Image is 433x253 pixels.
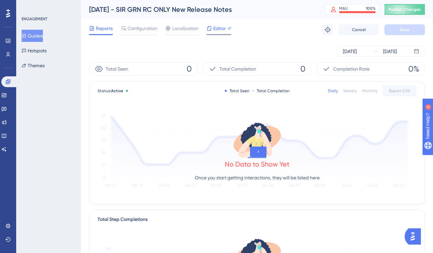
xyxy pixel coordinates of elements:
div: MAU [339,6,348,11]
span: Save [400,27,409,32]
button: Guides [22,30,43,42]
span: Total Completion [219,65,256,73]
span: Active [111,88,123,93]
button: Save [384,24,425,35]
div: 4 [47,3,49,9]
div: Total Step Completions [98,216,147,224]
div: Total Seen [225,88,249,94]
button: Themes [22,59,45,72]
span: Total Seen [106,65,128,73]
span: Cancel [352,27,366,32]
div: Daily [328,88,338,94]
div: Total Completion [252,88,290,94]
span: 0 [187,64,192,74]
span: Status: [98,88,123,94]
span: Localization [172,24,198,32]
div: [DATE] - SIR GRN RC ONLY New Release Notes [89,5,308,14]
span: Completion Rate [333,65,370,73]
div: Weekly [343,88,357,94]
button: Export CSV [383,85,416,96]
div: ENGAGEMENT [22,16,47,22]
span: Configuration [128,24,157,32]
button: Publish Changes [384,4,425,15]
div: [DATE] [383,47,397,55]
span: 0 [300,64,305,74]
span: Export CSV [389,88,410,94]
button: Hotspots [22,45,47,57]
span: Editor [213,24,226,32]
span: Reports [96,24,113,32]
div: No Data to Show Yet [225,159,290,169]
span: 0% [408,64,419,74]
p: Once you start getting interactions, they will be listed here [195,174,320,182]
button: Cancel [339,24,379,35]
div: Monthly [362,88,377,94]
iframe: UserGuiding AI Assistant Launcher [405,226,425,247]
span: Publish Changes [388,7,421,12]
span: Need Help? [16,2,42,10]
div: 100 % [366,6,376,11]
div: [DATE] [343,47,357,55]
